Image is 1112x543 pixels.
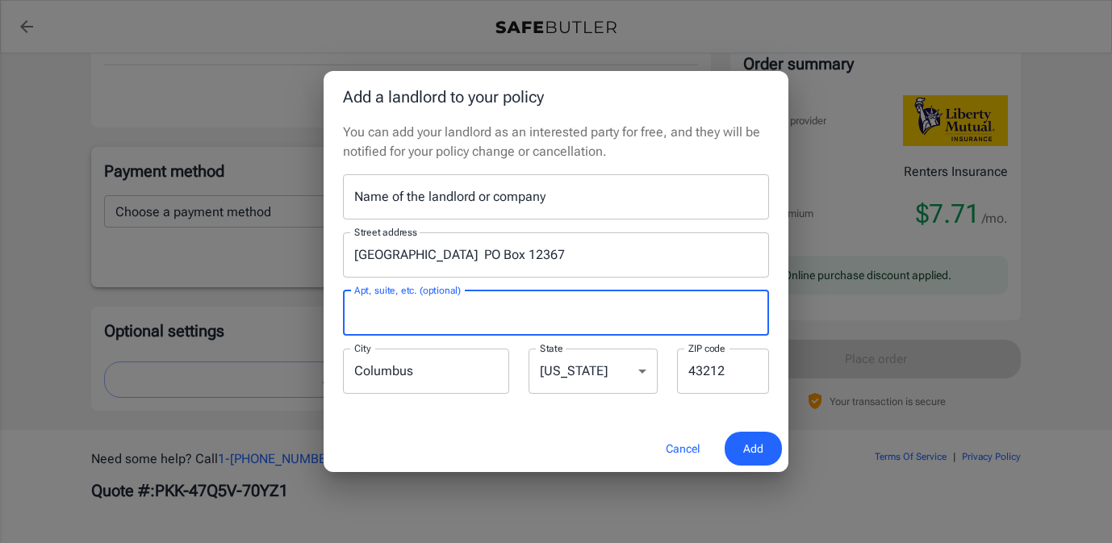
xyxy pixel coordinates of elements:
span: Add [743,439,763,459]
p: You can add your landlord as an interested party for free, and they will be notified for your pol... [343,123,769,161]
label: State [540,341,563,355]
label: Apt, suite, etc. (optional) [354,283,461,297]
h2: Add a landlord to your policy [324,71,788,123]
button: Add [725,432,782,466]
button: Cancel [647,432,718,466]
label: ZIP code [688,341,725,355]
label: Street address [354,225,417,239]
label: City [354,341,370,355]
